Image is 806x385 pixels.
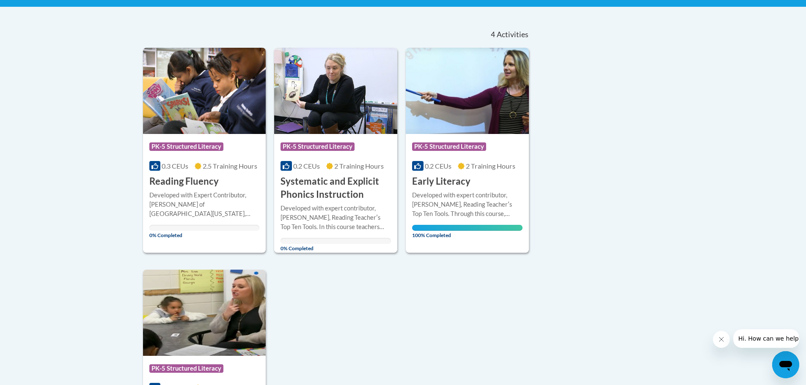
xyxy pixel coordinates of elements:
[293,162,320,170] span: 0.2 CEUs
[281,142,355,151] span: PK-5 Structured Literacy
[281,204,391,232] div: Developed with expert contributor, [PERSON_NAME], Reading Teacherʹs Top Ten Tools. In this course...
[143,48,266,252] a: Course LogoPK-5 Structured Literacy0.3 CEUs2.5 Training Hours Reading FluencyDeveloped with Exper...
[412,191,523,218] div: Developed with expert contributor, [PERSON_NAME], Reading Teacherʹs Top Ten Tools. Through this c...
[149,191,260,218] div: Developed with Expert Contributor, [PERSON_NAME] of [GEOGRAPHIC_DATA][US_STATE], [GEOGRAPHIC_DATA...
[281,175,391,201] h3: Systematic and Explicit Phonics Instruction
[143,270,266,356] img: Course Logo
[274,48,397,252] a: Course LogoPK-5 Structured Literacy0.2 CEUs2 Training Hours Systematic and Explicit Phonics Instr...
[162,162,188,170] span: 0.3 CEUs
[412,175,470,188] h3: Early Literacy
[143,48,266,134] img: Course Logo
[466,162,515,170] span: 2 Training Hours
[412,142,486,151] span: PK-5 Structured Literacy
[5,6,69,13] span: Hi. How can we help?
[149,175,219,188] h3: Reading Fluency
[772,351,799,378] iframe: Button to launch messaging window
[334,162,384,170] span: 2 Training Hours
[425,162,451,170] span: 0.2 CEUs
[274,48,397,134] img: Course Logo
[733,329,799,348] iframe: Message from company
[203,162,257,170] span: 2.5 Training Hours
[406,48,529,134] img: Course Logo
[713,331,730,348] iframe: Close message
[149,364,223,373] span: PK-5 Structured Literacy
[497,30,528,39] span: Activities
[406,48,529,252] a: Course LogoPK-5 Structured Literacy0.2 CEUs2 Training Hours Early LiteracyDeveloped with expert c...
[149,142,223,151] span: PK-5 Structured Literacy
[491,30,495,39] span: 4
[412,225,523,231] div: Your progress
[412,225,523,238] span: 100% Completed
